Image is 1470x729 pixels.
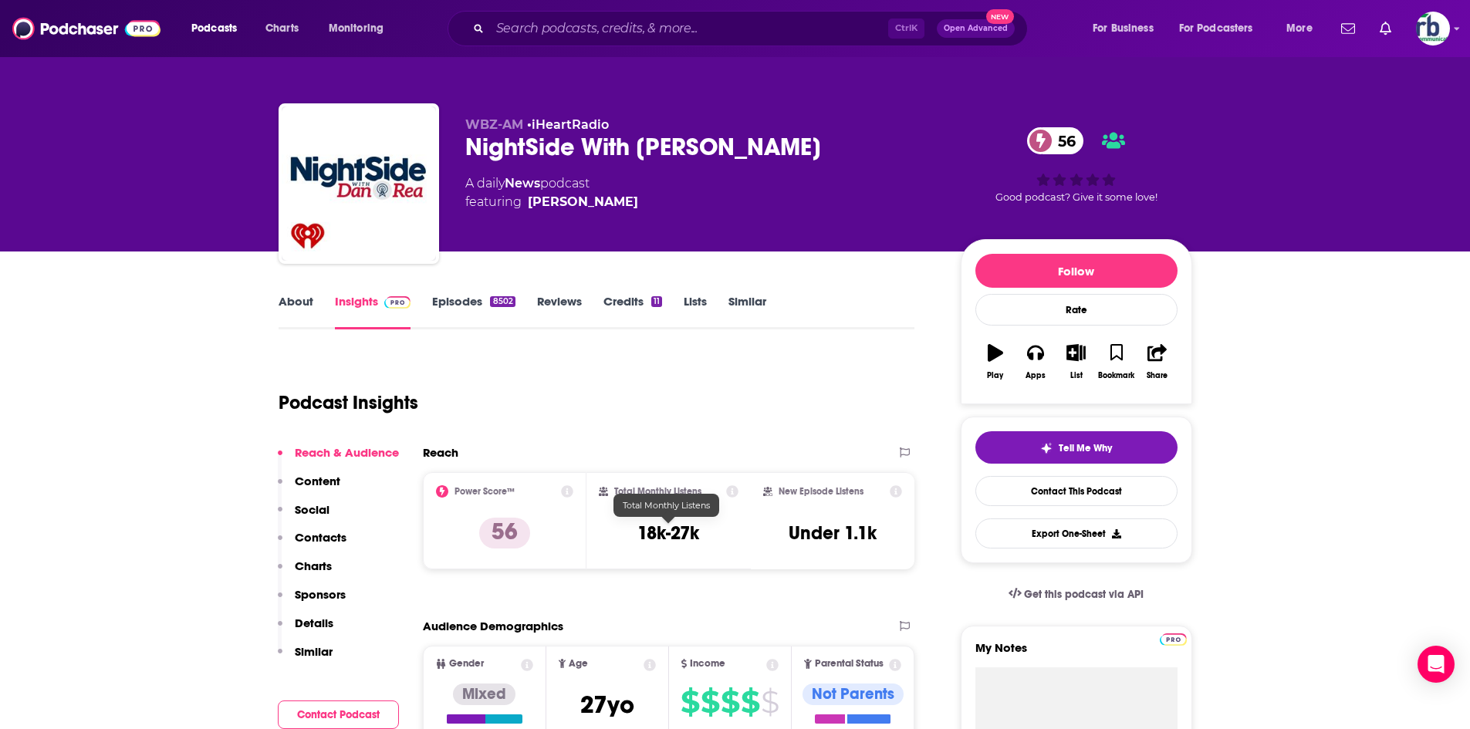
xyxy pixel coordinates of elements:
[701,690,719,714] span: $
[295,587,346,602] p: Sponsors
[1416,12,1450,46] button: Show profile menu
[637,521,699,545] h3: 18k-27k
[1026,371,1046,380] div: Apps
[721,690,739,714] span: $
[603,294,662,329] a: Credits11
[1024,588,1144,601] span: Get this podcast via API
[1098,371,1134,380] div: Bookmark
[278,445,399,474] button: Reach & Audience
[318,16,404,41] button: open menu
[191,18,237,39] span: Podcasts
[741,690,759,714] span: $
[295,644,333,659] p: Similar
[815,659,884,669] span: Parental Status
[623,500,710,511] span: Total Monthly Listens
[295,502,329,517] p: Social
[651,296,662,307] div: 11
[181,16,257,41] button: open menu
[265,18,299,39] span: Charts
[490,16,888,41] input: Search podcasts, credits, & more...
[789,521,877,545] h3: Under 1.1k
[490,296,515,307] div: 8502
[1056,334,1096,390] button: List
[479,518,530,548] p: 56
[995,191,1157,203] span: Good podcast? Give it some love!
[987,371,1003,380] div: Play
[1335,15,1361,42] a: Show notifications dropdown
[465,193,638,211] span: featuring
[295,474,340,488] p: Content
[423,445,458,460] h2: Reach
[1082,16,1173,41] button: open menu
[278,587,346,616] button: Sponsors
[975,431,1178,464] button: tell me why sparkleTell Me Why
[996,575,1157,613] a: Get this podcast via API
[937,19,1015,38] button: Open AdvancedNew
[505,176,540,191] a: News
[1070,371,1083,380] div: List
[278,530,346,559] button: Contacts
[580,690,634,720] span: 27 yo
[1179,18,1253,39] span: For Podcasters
[527,117,609,132] span: •
[761,690,779,714] span: $
[690,659,725,669] span: Income
[1160,631,1187,646] a: Pro website
[1276,16,1332,41] button: open menu
[1093,18,1154,39] span: For Business
[569,659,588,669] span: Age
[278,644,333,673] button: Similar
[279,294,313,329] a: About
[1169,16,1276,41] button: open menu
[681,690,699,714] span: $
[449,659,484,669] span: Gender
[1040,442,1053,454] img: tell me why sparkle
[335,294,411,329] a: InsightsPodchaser Pro
[803,683,904,705] div: Not Parents
[295,445,399,460] p: Reach & Audience
[944,25,1008,32] span: Open Advanced
[1027,127,1083,154] a: 56
[986,9,1014,24] span: New
[728,294,766,329] a: Similar
[975,254,1178,288] button: Follow
[12,14,161,43] img: Podchaser - Follow, Share and Rate Podcasts
[1416,12,1450,46] span: Logged in as johannarb
[255,16,308,41] a: Charts
[1043,127,1083,154] span: 56
[1137,334,1177,390] button: Share
[614,486,701,497] h2: Total Monthly Listens
[779,486,863,497] h2: New Episode Listens
[1374,15,1397,42] a: Show notifications dropdown
[975,294,1178,326] div: Rate
[453,683,515,705] div: Mixed
[278,700,399,729] button: Contact Podcast
[432,294,515,329] a: Episodes8502
[278,559,332,587] button: Charts
[455,486,515,497] h2: Power Score™
[888,19,924,39] span: Ctrl K
[975,476,1178,506] a: Contact This Podcast
[462,11,1043,46] div: Search podcasts, credits, & more...
[961,117,1192,213] div: 56Good podcast? Give it some love!
[975,640,1178,667] label: My Notes
[1147,371,1168,380] div: Share
[1416,12,1450,46] img: User Profile
[278,474,340,502] button: Content
[1286,18,1313,39] span: More
[295,530,346,545] p: Contacts
[282,106,436,261] img: NightSide With Dan Rea
[1015,334,1056,390] button: Apps
[975,518,1178,548] button: Export One-Sheet
[537,294,582,329] a: Reviews
[465,174,638,211] div: A daily podcast
[1059,442,1112,454] span: Tell Me Why
[329,18,384,39] span: Monitoring
[532,117,609,132] a: iHeartRadio
[684,294,707,329] a: Lists
[423,619,563,633] h2: Audience Demographics
[1097,334,1137,390] button: Bookmark
[278,616,333,644] button: Details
